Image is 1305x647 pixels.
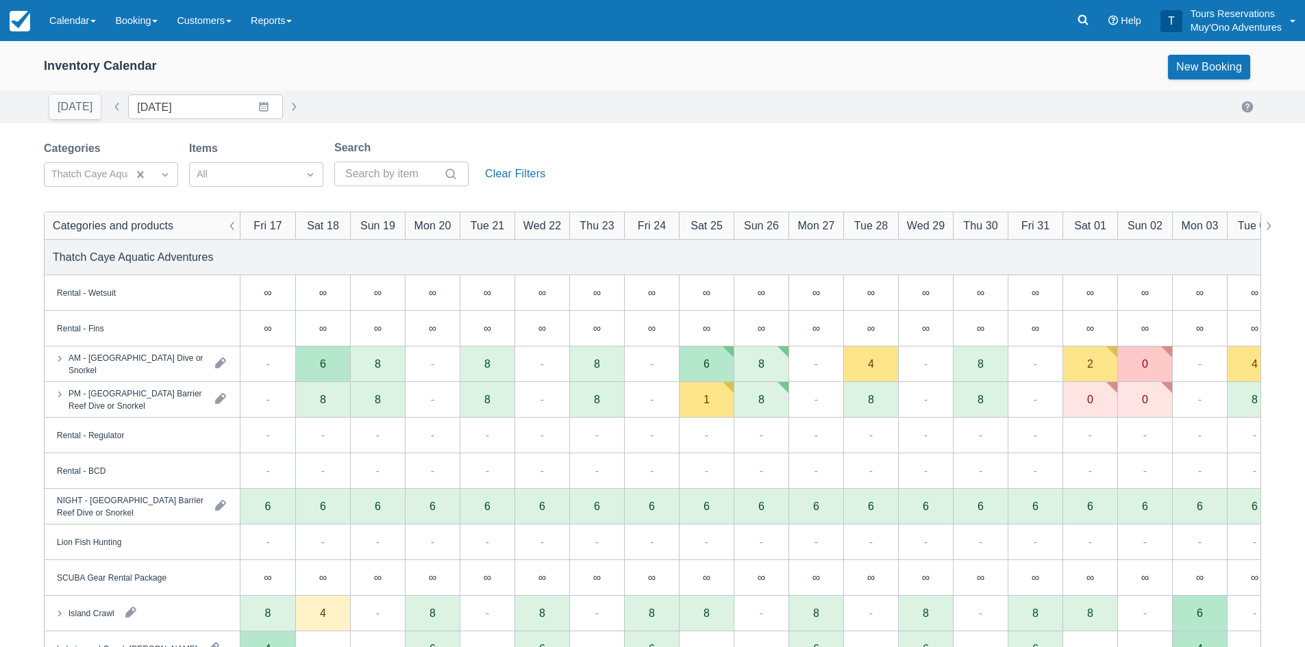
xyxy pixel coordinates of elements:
[638,217,666,233] div: Fri 24
[868,500,874,511] div: 6
[594,394,600,405] div: 8
[1251,322,1258,333] div: ∞
[843,311,898,346] div: ∞
[703,572,710,583] div: ∞
[594,500,600,511] div: 6
[375,394,381,405] div: 8
[624,311,679,346] div: ∞
[1191,21,1282,34] p: Muy'Ono Adventures
[1160,10,1182,32] div: T
[540,355,544,372] div: -
[1008,489,1062,524] div: 6
[44,58,157,74] div: Inventory Calendar
[1143,462,1147,479] div: -
[1034,391,1037,407] div: -
[1198,462,1202,479] div: -
[758,394,765,405] div: 8
[650,391,654,407] div: -
[922,287,930,298] div: ∞
[704,394,710,405] div: 1
[1238,217,1272,233] div: Tue 04
[431,355,434,372] div: -
[815,462,818,479] div: -
[843,560,898,596] div: ∞
[514,489,569,524] div: 6
[431,533,434,550] div: -
[1252,500,1258,511] div: 6
[979,462,982,479] div: -
[760,462,763,479] div: -
[405,489,460,524] div: 6
[1172,275,1227,311] div: ∞
[538,287,546,298] div: ∞
[978,394,984,405] div: 8
[979,533,982,550] div: -
[264,322,271,333] div: ∞
[429,572,436,583] div: ∞
[1089,462,1092,479] div: -
[1032,500,1039,511] div: 6
[480,162,551,186] button: Clear Filters
[812,322,820,333] div: ∞
[788,311,843,346] div: ∞
[593,322,601,333] div: ∞
[924,427,928,443] div: -
[1227,275,1282,311] div: ∞
[1062,489,1117,524] div: 6
[868,394,874,405] div: 8
[648,287,656,298] div: ∞
[867,572,875,583] div: ∞
[1253,533,1256,550] div: -
[1089,533,1092,550] div: -
[303,168,317,181] span: Dropdown icon
[1087,500,1093,511] div: 6
[580,217,614,233] div: Thu 23
[539,500,545,511] div: 6
[691,217,723,233] div: Sat 25
[57,571,166,583] div: SCUBA Gear Rental Package
[705,462,708,479] div: -
[414,217,451,233] div: Mon 20
[1117,489,1172,524] div: 6
[376,533,380,550] div: -
[705,427,708,443] div: -
[650,355,654,372] div: -
[540,427,544,443] div: -
[376,605,380,621] div: -
[898,275,953,311] div: ∞
[867,287,875,298] div: ∞
[1182,217,1219,233] div: Mon 03
[1121,15,1141,26] span: Help
[486,462,489,479] div: -
[869,462,873,479] div: -
[843,275,898,311] div: ∞
[307,217,339,233] div: Sat 18
[319,572,327,583] div: ∞
[1021,217,1049,233] div: Fri 31
[486,427,489,443] div: -
[1032,572,1039,583] div: ∞
[429,322,436,333] div: ∞
[1087,394,1093,405] div: 0
[1168,55,1250,79] a: New Booking
[266,533,269,550] div: -
[594,358,600,369] div: 8
[977,287,984,298] div: ∞
[49,94,101,119] button: [DATE]
[1198,355,1202,372] div: -
[253,217,282,233] div: Fri 17
[350,489,405,524] div: 6
[1172,560,1227,596] div: ∞
[1062,560,1117,596] div: ∞
[1117,311,1172,346] div: ∞
[922,322,930,333] div: ∞
[1196,572,1204,583] div: ∞
[854,217,888,233] div: Tue 28
[595,533,599,550] div: -
[431,427,434,443] div: -
[898,489,953,524] div: 6
[648,572,656,583] div: ∞
[540,533,544,550] div: -
[430,500,436,511] div: 6
[1227,489,1282,524] div: 6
